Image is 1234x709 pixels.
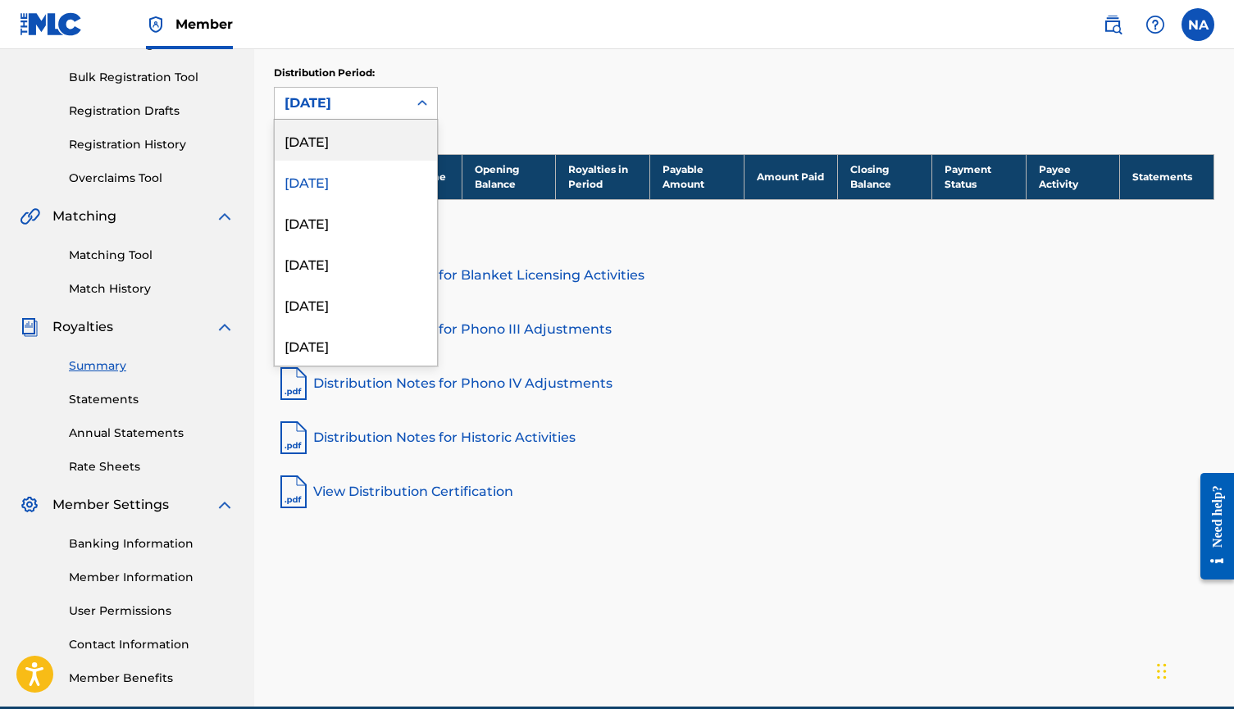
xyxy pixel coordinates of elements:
[20,495,39,515] img: Member Settings
[69,425,235,442] a: Annual Statements
[931,154,1026,199] th: Payment Status
[175,15,233,34] span: Member
[146,15,166,34] img: Top Rightsholder
[650,154,744,199] th: Payable Amount
[275,325,437,366] div: [DATE]
[52,317,113,337] span: Royalties
[1096,8,1129,41] a: Public Search
[52,207,116,226] span: Matching
[274,472,1214,511] a: View Distribution Certification
[274,418,313,457] img: pdf
[274,472,313,511] img: pdf
[52,495,169,515] span: Member Settings
[838,154,932,199] th: Closing Balance
[274,66,438,80] p: Distribution Period:
[215,317,235,337] img: expand
[20,317,39,337] img: Royalties
[275,161,437,202] div: [DATE]
[275,120,437,161] div: [DATE]
[69,670,235,687] a: Member Benefits
[69,569,235,586] a: Member Information
[69,136,235,153] a: Registration History
[462,154,556,199] th: Opening Balance
[69,170,235,187] a: Overclaims Tool
[69,69,235,86] a: Bulk Registration Tool
[1145,15,1165,34] img: help
[275,284,437,325] div: [DATE]
[69,102,235,120] a: Registration Drafts
[1157,647,1167,696] div: Drag
[556,154,650,199] th: Royalties in Period
[274,418,1214,457] a: Distribution Notes for Historic Activities
[274,310,1214,349] a: Distribution Notes for Phono III Adjustments
[20,12,83,36] img: MLC Logo
[274,256,1214,295] a: Distribution Notes for Blanket Licensing Activities
[20,207,40,226] img: Matching
[1139,8,1172,41] div: Help
[275,202,437,243] div: [DATE]
[69,357,235,375] a: Summary
[274,364,313,403] img: pdf
[274,364,1214,403] a: Distribution Notes for Phono IV Adjustments
[1182,8,1214,41] div: User Menu
[69,458,235,475] a: Rate Sheets
[69,636,235,653] a: Contact Information
[69,535,235,552] a: Banking Information
[69,247,235,264] a: Matching Tool
[215,495,235,515] img: expand
[69,391,235,408] a: Statements
[1120,154,1214,199] th: Statements
[1026,154,1120,199] th: Payee Activity
[275,243,437,284] div: [DATE]
[215,207,235,226] img: expand
[69,602,235,620] a: User Permissions
[744,154,838,199] th: Amount Paid
[1152,630,1234,709] iframe: Chat Widget
[1188,459,1234,594] iframe: Resource Center
[285,93,398,113] div: [DATE]
[1103,15,1122,34] img: search
[69,280,235,298] a: Match History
